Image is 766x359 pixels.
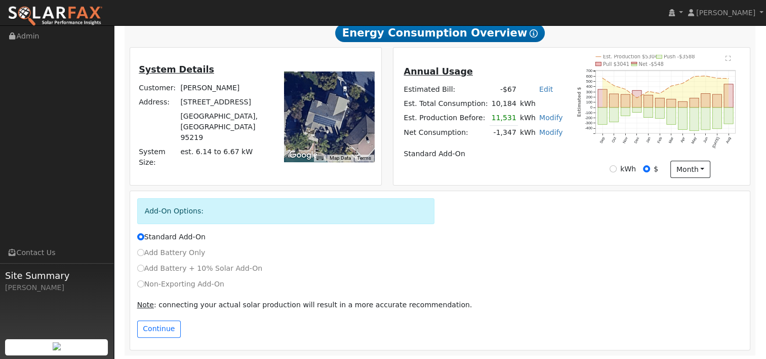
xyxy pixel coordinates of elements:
a: Modify [539,114,563,122]
td: System Size: [137,145,179,170]
text: 600 [586,74,592,79]
circle: onclick="" [716,78,718,79]
text: Aug [725,136,732,145]
text: May [690,136,697,145]
text: -400 [585,126,592,131]
span: Site Summary [5,269,108,282]
rect: onclick="" [609,107,618,122]
td: Customer: [137,81,179,95]
text: [DATE] [711,136,720,149]
td: 10,184 [490,96,518,111]
input: Add Battery Only [137,249,144,256]
circle: onclick="" [682,83,683,84]
label: Add Battery + 10% Solar Add-On [137,263,263,274]
td: Est. Total Consumption: [402,96,490,111]
circle: onclick="" [670,85,672,87]
text: 100 [586,100,592,104]
img: retrieve [53,342,61,350]
circle: onclick="" [648,91,649,92]
text: 700 [586,68,592,73]
td: Net Consumption: [402,125,490,140]
input: Add Battery + 10% Solar Add-On [137,265,144,272]
td: kWh [518,125,537,140]
u: System Details [139,64,214,75]
text: Jan [645,136,652,143]
text: Push -$3588 [664,54,695,59]
text: Sep [598,136,606,145]
label: Add Battery Only [137,247,206,258]
rect: onclick="" [667,107,676,124]
rect: onclick="" [690,107,699,131]
text: 0 [590,105,592,110]
circle: onclick="" [694,76,695,77]
rect: onclick="" [598,107,607,124]
text: Pull $3041 [603,61,629,67]
input: Non-Exporting Add-On [137,280,144,288]
text: 200 [586,95,592,99]
rect: onclick="" [632,90,641,107]
circle: onclick="" [636,97,637,99]
rect: onclick="" [621,94,630,107]
label: kWh [620,164,636,174]
circle: onclick="" [659,93,661,94]
input: Standard Add-On [137,233,144,240]
rect: onclick="" [667,99,676,107]
text: Apr [679,136,686,143]
rect: onclick="" [609,94,618,107]
text: 300 [586,90,592,94]
span: [PERSON_NAME] [696,9,755,17]
i: Show Help [530,29,538,38]
a: Edit [539,85,553,93]
text: Est. Production $5304 [603,54,658,59]
text: Feb [656,136,663,144]
text: Mar [668,136,675,144]
a: Open this area in Google Maps (opens a new window) [287,149,320,162]
label: $ [654,164,658,174]
circle: onclick="" [625,89,626,90]
text: 500 [586,79,592,84]
td: -$67 [490,82,518,96]
button: Continue [137,320,181,338]
u: Annual Usage [404,66,473,77]
rect: onclick="" [712,94,721,107]
div: [PERSON_NAME] [5,282,108,293]
img: Google [287,149,320,162]
rect: onclick="" [724,84,733,107]
button: Keyboard shortcuts [316,155,324,162]
text: -200 [585,116,592,120]
div: Add-On Options: [137,198,435,224]
text: -100 [585,111,592,115]
td: -1,347 [490,125,518,140]
span: est. 6.14 to 6.67 kW [180,148,253,156]
td: System Size [179,145,271,170]
rect: onclick="" [655,107,664,118]
text: Oct [611,136,617,143]
u: Note [137,301,154,309]
input: kWh [610,165,617,172]
td: 11,531 [490,111,518,125]
rect: onclick="" [678,107,687,129]
circle: onclick="" [705,75,706,77]
text: Estimated $ [577,87,582,117]
td: Address: [137,95,179,109]
a: Modify [539,128,563,136]
rect: onclick="" [598,89,607,107]
circle: onclick="" [613,85,615,86]
rect: onclick="" [643,95,653,108]
input: $ [643,165,650,172]
td: kWh [518,96,565,111]
td: [GEOGRAPHIC_DATA], [GEOGRAPHIC_DATA] 95219 [179,109,271,145]
rect: onclick="" [690,98,699,108]
rect: onclick="" [621,107,630,116]
label: Non-Exporting Add-On [137,279,224,290]
rect: onclick="" [655,98,664,108]
td: kWh [518,111,537,125]
circle: onclick="" [728,78,730,79]
circle: onclick="" [601,78,603,79]
button: Map Data [330,155,351,162]
text: Nov [622,136,629,145]
text: -300 [585,121,592,125]
rect: onclick="" [643,107,653,118]
rect: onclick="" [632,107,641,113]
rect: onclick="" [678,101,687,107]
